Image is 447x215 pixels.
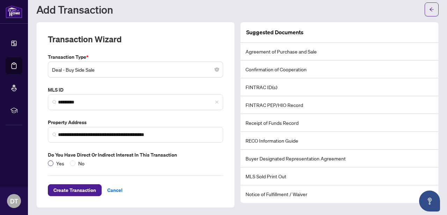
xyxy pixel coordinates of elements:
span: Cancel [107,185,123,196]
span: Yes [53,159,67,167]
h2: Transaction Wizard [48,34,122,45]
img: search_icon [52,132,57,137]
span: arrow-left [429,7,434,12]
button: Cancel [102,184,128,196]
h1: Add Transaction [36,4,113,15]
label: Transaction Type [48,53,223,61]
li: FINTRAC ID(s) [241,78,438,96]
li: MLS Sold Print Out [241,167,438,185]
li: FINTRAC PEP/HIO Record [241,96,438,114]
li: Notice of Fulfillment / Waiver [241,185,438,203]
span: Create Transaction [53,185,96,196]
li: Buyer Designated Representation Agreement [241,150,438,167]
img: logo [6,5,22,18]
article: Suggested Documents [246,28,303,37]
button: Open asap [419,191,440,212]
li: RECO Information Guide [241,132,438,150]
span: close [215,100,219,104]
label: Property Address [48,119,223,126]
li: Receipt of Funds Record [241,114,438,132]
li: Confirmation of Cooperation [241,60,438,78]
li: Agreement of Purchase and Sale [241,43,438,60]
span: Deal - Buy Side Sale [52,63,219,76]
span: DT [10,196,18,206]
label: Do you have direct or indirect interest in this transaction [48,151,223,159]
span: No [75,159,87,167]
label: MLS ID [48,86,223,94]
button: Create Transaction [48,184,102,196]
span: close-circle [215,67,219,72]
img: search_icon [52,100,57,104]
